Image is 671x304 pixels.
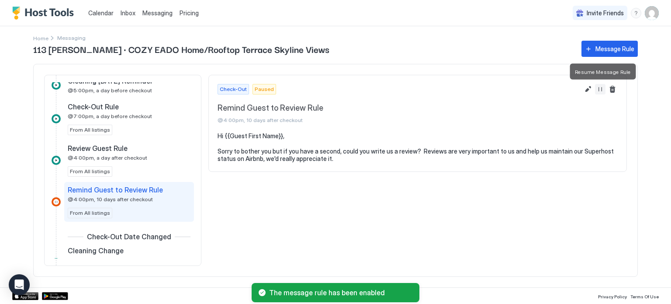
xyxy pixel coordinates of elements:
[220,85,247,93] span: Check-Out
[88,8,114,17] a: Calendar
[575,69,630,75] span: Resume Message Rule
[68,102,119,111] span: Check-Out Rule
[142,9,173,17] span: Messaging
[595,44,634,53] div: Message Rule
[180,9,199,17] span: Pricing
[68,154,147,161] span: @4:00pm, a day after checkout
[68,185,163,194] span: Remind Guest to Review Rule
[68,196,153,203] span: @4:00pm, 10 days after checkout
[645,6,659,20] div: User profile
[33,33,48,42] div: Breadcrumb
[607,84,618,94] button: Delete message rule
[68,113,152,119] span: @7:00pm, a day before checkout
[33,42,573,56] span: 113 [PERSON_NAME] · COZY EADO Home/Rooftop Terrace Skyline Views
[218,103,579,113] span: Remind Guest to Review Rule
[581,41,638,57] button: Message Rule
[587,9,624,17] span: Invite Friends
[57,35,86,41] span: Breadcrumb
[9,274,30,295] div: Open Intercom Messenger
[88,9,114,17] span: Calendar
[218,117,579,123] span: @4:00pm, 10 days after checkout
[70,126,110,134] span: From All listings
[255,85,274,93] span: Paused
[68,144,128,153] span: Review Guest Rule
[142,8,173,17] a: Messaging
[33,35,48,42] span: Home
[33,33,48,42] a: Home
[68,246,124,255] span: Cleaning Change
[70,168,110,175] span: From All listings
[121,9,135,17] span: Inbox
[121,8,135,17] a: Inbox
[218,132,618,163] pre: Hi {{Guest First Name}}, Sorry to bother you but if you have a second, could you write us a revie...
[269,288,412,297] span: The message rule has been enabled
[68,257,176,263] span: Shortly after the check-out date is changed
[12,7,78,20] a: Host Tools Logo
[631,8,641,18] div: menu
[70,209,110,217] span: From All listings
[68,87,152,94] span: @5:00pm, a day before checkout
[595,84,605,94] button: Resume Message Rule
[583,84,593,94] button: Edit message rule
[87,232,171,241] span: Check-Out Date Changed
